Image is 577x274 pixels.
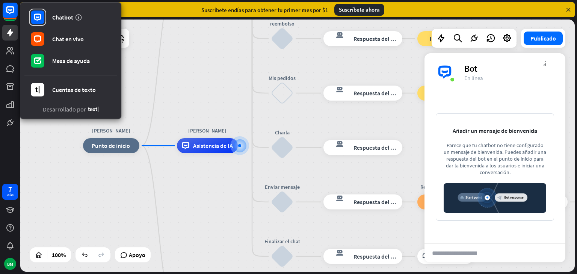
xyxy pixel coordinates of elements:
font: Parece que tu chatbot no tiene configurado un mensaje de bienvenida. Puedes añadir una respuesta ... [444,142,546,176]
font: Charla [275,129,290,136]
font: Mis pedidos [269,75,296,81]
font: Asistencia de IA [193,142,233,149]
font: Punto de inicio [92,142,130,149]
button: Abrir el widget de chat LiveChat [6,3,29,26]
font: archivo adjunto de bloque [498,244,506,252]
font: Respuesta del bot [353,198,399,206]
font: Bot [464,63,477,74]
font: Enviar mensaje [265,184,300,190]
font: Publicado [530,35,556,42]
font: bloquear_cerrar_chat [422,253,430,260]
font: Recopilar información [420,184,471,190]
font: bloque_ir a [422,89,426,97]
font: Apoyo [129,251,145,259]
font: bloque_ir a [422,35,426,42]
font: Suscríbete ahora [339,6,380,13]
font: más_vert [544,59,547,66]
font: respuesta del bot de bloqueo [328,86,347,93]
a: 7 días [2,184,18,200]
font: respuesta del bot de bloqueo [328,140,347,148]
font: Ir al paso [430,35,453,42]
font: días para obtener tu primer mes por $1 [234,6,328,14]
font: Respuesta del bot [353,89,399,97]
font: [PERSON_NAME] [92,127,130,134]
font: Respuesta del bot [353,144,399,151]
font: Respuesta del bot [353,253,399,260]
font: Añadir un mensaje de bienvenida [453,127,537,134]
button: Publicado [524,32,563,45]
font: 7 [8,184,12,194]
font: enviar [506,248,560,257]
font: respuesta del bot de bloqueo [328,194,347,202]
font: 100% [52,251,66,259]
font: días [7,193,14,197]
font: BM [7,261,13,267]
font: respuesta del bot de bloqueo [328,31,347,39]
font: En línea [464,74,483,81]
font: Finalizar el chat [264,238,300,245]
font: [PERSON_NAME] [188,127,227,134]
font: Suscríbete en [201,6,234,14]
font: respuesta del bot de bloqueo [328,249,347,256]
font: Respuesta del bot [353,35,399,42]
